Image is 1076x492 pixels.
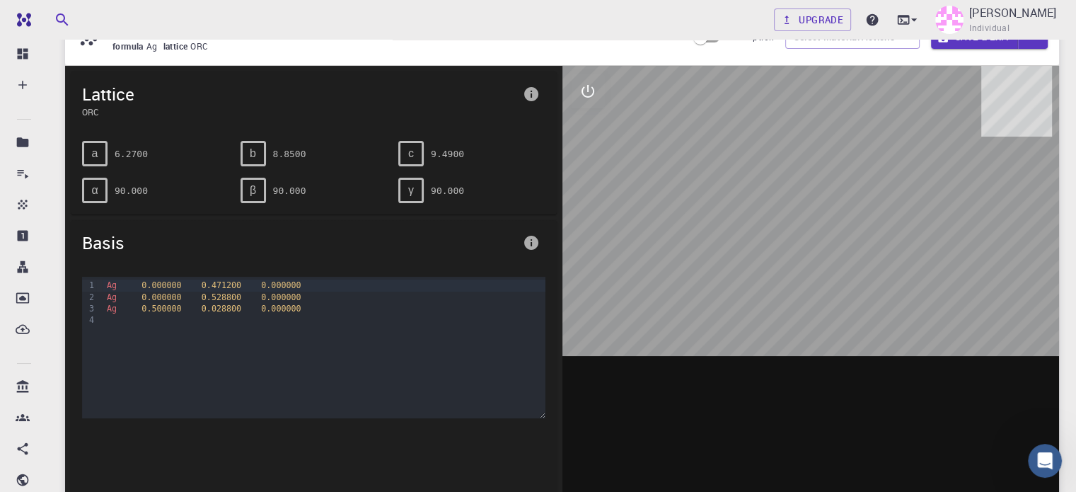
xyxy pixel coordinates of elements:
span: Ag [107,304,117,314]
span: Description [728,31,774,42]
pre: 90.000 [273,178,306,203]
div: 1 [82,280,96,291]
span: Basis [82,231,517,254]
span: 0.028800 [202,304,241,314]
span: a [92,147,98,160]
pre: 9.4900 [431,142,464,166]
span: Soporte [28,10,79,23]
button: info [517,229,545,257]
pre: 90.000 [115,178,148,203]
span: 0.000000 [141,292,181,302]
span: ORC [190,40,214,52]
span: 0.000000 [261,280,301,290]
span: 0.000000 [141,280,181,290]
span: α [91,184,98,197]
span: ORC [82,105,517,118]
div: 3 [82,303,96,314]
span: 0.000000 [261,304,301,314]
span: γ [408,184,414,197]
span: Individual [969,21,1010,35]
div: 4 [82,314,96,326]
span: 0.471200 [202,280,241,290]
pre: 8.8500 [273,142,306,166]
p: [PERSON_NAME] [969,4,1056,21]
span: Ag [107,280,117,290]
span: Ag [107,292,117,302]
span: lattice [163,40,191,52]
span: 0.528800 [202,292,241,302]
span: Ag [146,40,163,52]
div: 2 [82,292,96,303]
span: 0.000000 [261,292,301,302]
span: formula [112,40,146,52]
pre: 90.000 [431,178,464,203]
a: Upgrade [774,8,851,31]
span: 0.500000 [141,304,181,314]
span: β [250,184,256,197]
img: Luca Loffi [935,6,964,34]
pre: 6.2700 [115,142,148,166]
img: logo [11,13,31,27]
span: Lattice [82,83,517,105]
iframe: Intercom live chat [1028,444,1062,478]
button: info [517,80,545,108]
span: c [408,147,414,160]
span: b [250,147,256,160]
